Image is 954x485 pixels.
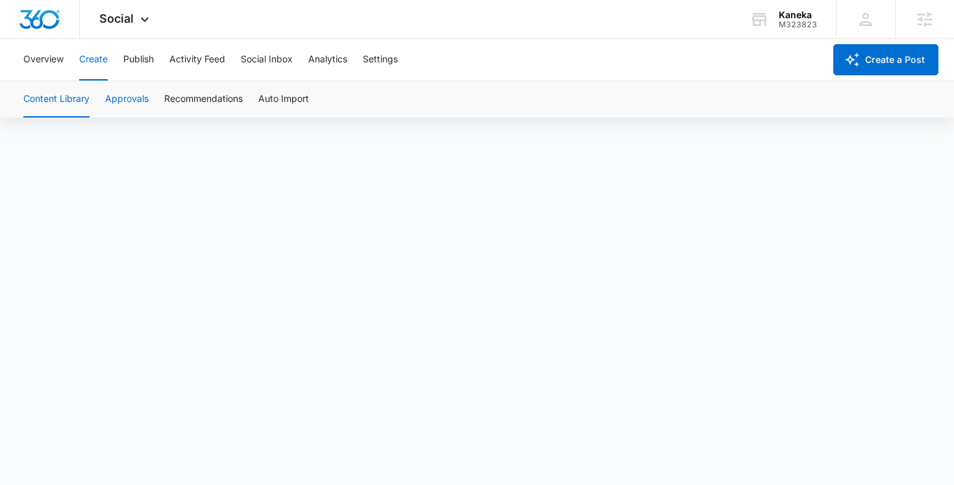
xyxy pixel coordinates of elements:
img: tab_keywords_by_traffic_grey.svg [129,75,140,86]
div: Domain: [DOMAIN_NAME] [34,34,143,44]
div: account name [779,10,817,20]
button: Social Inbox [241,39,293,81]
button: Publish [123,39,154,81]
img: website_grey.svg [21,34,31,44]
button: Overview [23,39,64,81]
button: Analytics [308,39,347,81]
button: Activity Feed [169,39,225,81]
img: tab_domain_overview_orange.svg [35,75,45,86]
div: v 4.0.25 [36,21,64,31]
button: Content Library [23,81,90,118]
button: Create [79,39,108,81]
button: Approvals [105,81,149,118]
div: account id [779,20,817,29]
button: Settings [363,39,398,81]
button: Create a Post [833,44,938,75]
img: logo_orange.svg [21,21,31,31]
div: Domain Overview [49,77,116,85]
span: Social [99,12,134,25]
button: Recommendations [164,81,243,118]
button: Auto Import [258,81,309,118]
div: Keywords by Traffic [143,77,219,85]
